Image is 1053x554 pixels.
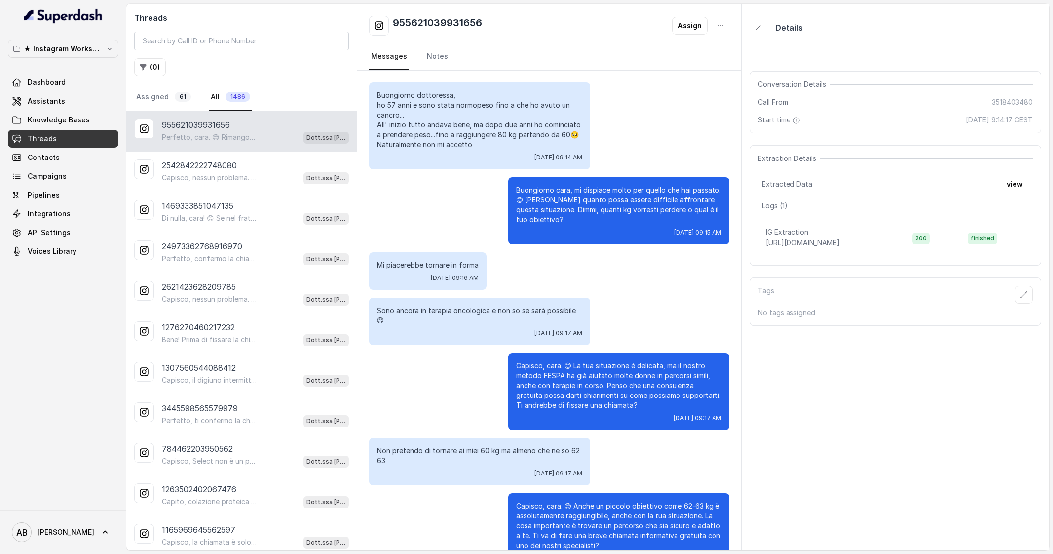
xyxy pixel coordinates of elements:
[306,254,346,264] p: Dott.ssa [PERSON_NAME]
[175,92,191,102] span: 61
[377,260,479,270] p: Mi piacerebbe tornare in forma
[162,173,257,183] p: Capisco, nessun problema. Per aiutarti al meglio, dimmi quanti kg vorresti perdere o qual è il tu...
[8,167,118,185] a: Campaigns
[162,213,257,223] p: Di nulla, cara! 😊 Se nel frattempo ti viene qualche domanda, scrivimi pure. A lunedì allora, buon...
[758,115,802,125] span: Start time
[162,281,236,293] p: 2621423628209785
[162,200,233,212] p: 1469333851047135
[1001,175,1029,193] button: view
[306,416,346,426] p: Dott.ssa [PERSON_NAME]
[162,524,235,536] p: 1165969645562597
[162,483,236,495] p: 1263502402067476
[992,97,1033,107] span: 3518403480
[28,171,67,181] span: Campaigns
[162,335,257,345] p: Bene! Prima di fissare la chiamata, potresti dirmi il tuo numero di telefono? Così posso inserire...
[968,233,997,244] span: finished
[369,43,409,70] a: Messages
[306,133,346,143] p: Dott.ssa [PERSON_NAME]
[162,159,237,171] p: 2542842222748080
[24,8,103,24] img: light.svg
[534,154,582,161] span: [DATE] 09:14 AM
[306,214,346,224] p: Dott.ssa [PERSON_NAME]
[8,40,118,58] button: ★ Instagram Workspace
[226,92,250,102] span: 1486
[306,173,346,183] p: Dott.ssa [PERSON_NAME]
[674,414,721,422] span: [DATE] 09:17 AM
[766,238,840,247] span: [URL][DOMAIN_NAME]
[758,97,788,107] span: Call From
[28,209,71,219] span: Integrations
[162,416,257,426] p: Perfetto, ti confermo la chiamata per [DATE] alle 15:00! Ti mando un messaggio poco prima per avv...
[162,402,238,414] p: 3445598565579979
[8,242,118,260] a: Voices Library
[534,329,582,337] span: [DATE] 09:17 AM
[162,321,235,333] p: 1276270460217232
[162,362,236,374] p: 1307560544088412
[766,227,808,237] p: IG Extraction
[674,229,721,237] span: [DATE] 09:15 AM
[28,246,76,256] span: Voices Library
[306,335,346,345] p: Dott.ssa [PERSON_NAME]
[162,375,257,385] p: Capisco, il digiuno intermittente può essere impegnativo, soprattutto chiudere così presto la fin...
[8,92,118,110] a: Assistants
[162,132,257,142] p: Perfetto, cara. 😊 Rimango a disposizione per qualsiasi cosa. Ti auguro una buona serata e a [DATE...
[516,361,721,410] p: Capisco, cara. 😊 La tua situazione è delicata, ma il nostro metodo FESPA ha già aiutato molte don...
[24,43,103,55] p: ★ Instagram Workspace
[966,115,1033,125] span: [DATE] 9:14:17 CEST
[306,538,346,548] p: Dott.ssa [PERSON_NAME]
[377,90,582,150] p: Buongiorno dottoressa, ho 57 anni e sono stata normopeso fino a che ho avuto un cancro... All' in...
[209,84,252,111] a: All1486
[28,134,57,144] span: Threads
[8,186,118,204] a: Pipelines
[306,376,346,386] p: Dott.ssa [PERSON_NAME]
[306,295,346,305] p: Dott.ssa [PERSON_NAME]
[758,79,830,89] span: Conversation Details
[162,294,257,304] p: Capisco, nessun problema. Se in futuro vorrai approfondire o avrai domande, sarò qui per aiutarti...
[8,224,118,241] a: API Settings
[425,43,450,70] a: Notes
[762,201,1029,211] p: Logs ( 1 )
[775,22,803,34] p: Details
[28,153,60,162] span: Contacts
[8,74,118,91] a: Dashboard
[8,111,118,129] a: Knowledge Bases
[162,119,230,131] p: 955621039931656
[516,185,721,225] p: Buongiorno cara, mi dispiace molto per quello che hai passato. 😊 [PERSON_NAME] quanto possa esser...
[162,497,257,507] p: Capito, colazione proteica e dolce, interessante! Hai già provato a seguire qualche piano aliment...
[38,527,94,537] span: [PERSON_NAME]
[162,456,257,466] p: Capisco, Select non è un prodotto in commercio ma fa parte del nostro percorso personalizzato. 😊 ...
[758,286,774,304] p: Tags
[431,274,479,282] span: [DATE] 09:16 AM
[377,306,582,325] p: Sono ancora in terapia oncologica e non so se sarà possibile 😞
[28,78,66,87] span: Dashboard
[28,115,90,125] span: Knowledge Bases
[8,130,118,148] a: Threads
[134,58,166,76] button: (0)
[28,190,60,200] span: Pipelines
[369,43,729,70] nav: Tabs
[162,254,257,264] p: Perfetto, confermo la chiamata per [DATE] alle 10:00! Un nostro segretario ti chiamerà per la con...
[393,16,482,36] h2: 955621039931656
[134,32,349,50] input: Search by Call ID or Phone Number
[8,149,118,166] a: Contacts
[912,233,930,244] span: 200
[134,84,193,111] a: Assigned61
[306,497,346,507] p: Dott.ssa [PERSON_NAME]
[28,228,71,237] span: API Settings
[758,308,1033,317] p: No tags assigned
[28,96,65,106] span: Assistants
[134,12,349,24] h2: Threads
[534,470,582,477] span: [DATE] 09:17 AM
[672,17,708,35] button: Assign
[134,84,349,111] nav: Tabs
[8,205,118,223] a: Integrations
[16,527,28,538] text: AB
[8,518,118,546] a: [PERSON_NAME]
[162,240,242,252] p: 24973362768916970
[377,446,582,466] p: Non pretendo di tornare ai miei 60 kg ma almeno che ne so 62 63
[516,501,721,551] p: Capisco, cara. 😊 Anche un piccolo obiettivo come 62-63 kg è assolutamente raggiungibile, anche co...
[162,443,233,455] p: 784462203950562
[758,154,820,163] span: Extraction Details
[306,457,346,467] p: Dott.ssa [PERSON_NAME]
[762,179,812,189] span: Extracted Data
